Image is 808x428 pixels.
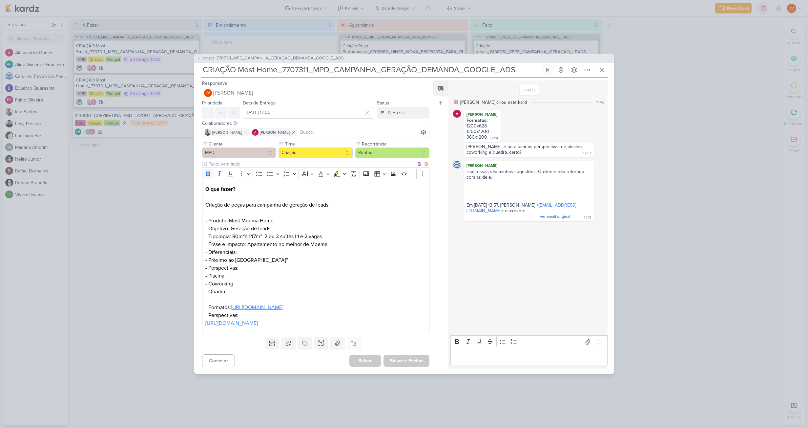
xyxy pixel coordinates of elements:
div: A Fazer [387,109,405,117]
img: Alessandra Gomes [453,110,461,118]
label: Data de Entrega [243,100,276,106]
div: [PERSON_NAME] [465,111,499,118]
div: Colaboradores [202,120,430,127]
div: Ligar relógio [545,67,550,73]
button: MPD [202,147,276,158]
input: Select a date [243,107,375,119]
span: [PERSON_NAME] [212,129,242,135]
div: 11:42 [596,99,604,105]
div: Joney Viana [204,89,212,97]
div: Editor editing area: main [202,180,430,332]
div: 12:57 [583,151,591,156]
span: Isso, essas são minhas sugestões. O cliente não retornou com as dele. Em [DATE] 13:57, [PERSON_NA... [466,169,586,219]
label: Time [284,141,353,147]
span: CT1253 [202,56,215,61]
div: Editor toolbar [450,335,607,348]
img: Iara Santos [204,129,211,136]
label: Cliente [208,141,276,147]
div: Editor toolbar [202,168,430,180]
a: [URL][DOMAIN_NAME] [231,304,283,311]
a: [URL][DOMAIN_NAME] [205,320,258,327]
img: Caroline Traven De Andrade [453,161,461,169]
input: Texto sem título [207,161,417,168]
div: [PERSON_NAME] [465,162,592,169]
div: [PERSON_NAME], é para usar as perspectivas de piscina, coworking e quadra, certo? [466,144,584,155]
button: Cancelar [202,354,235,367]
img: Alessandra Gomes [252,129,259,136]
p: JV [206,91,210,95]
input: Kard Sem Título [201,64,541,76]
input: Buscar [299,128,428,136]
label: Responsável [202,80,228,86]
label: Status [377,100,389,106]
strong: O que fazer? [205,186,235,192]
span: m² [238,233,245,240]
p: Criação de peças para campanha de geração de leads - Produto: Most Moema Home - Objetivo: Geração... [205,185,426,264]
div: 13:51 [584,215,591,220]
div: 960x1200 [466,134,487,140]
a: [EMAIL_ADDRESS][DOMAIN_NAME] [466,202,576,214]
button: CT1253 7707311_MPD_CAMPANHA_GERAÇÃO_DEMANDA_GOOGLE_ADS [197,55,344,62]
p: - Perspectivas: - Piscina - Coworking - Quadra - Formatos: - Perspectivas: [205,264,426,327]
span: 7707311_MPD_CAMPANHA_GERAÇÃO_DEMANDA_GOOGLE_ADS [217,55,344,62]
div: Editor editing area: main [450,348,607,366]
span: [PERSON_NAME] [213,89,253,97]
span: ver email original [540,214,570,219]
label: Prioridade [202,100,223,106]
span: m² | [256,233,264,240]
button: Pontual [355,147,429,158]
button: JV [PERSON_NAME] [202,87,430,99]
div: [PERSON_NAME] criou este kard [460,99,527,106]
strong: Formatos: [466,118,488,123]
div: 12:54 [490,136,498,141]
div: 1200x1200 [466,129,498,134]
button: Criação [279,147,353,158]
span: [PERSON_NAME] [260,129,290,135]
button: A Fazer [377,107,429,119]
label: Recorrência [361,141,429,147]
div: 1200x628 [466,123,498,129]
